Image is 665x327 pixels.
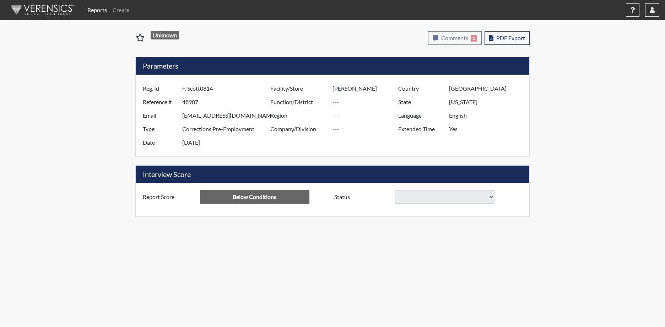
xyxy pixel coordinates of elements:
label: Email [137,109,182,122]
a: Create [110,3,132,17]
input: --- [332,122,400,136]
input: --- [182,82,272,95]
label: Type [137,122,182,136]
label: Report Score [137,190,200,204]
h5: Parameters [136,57,529,75]
label: Country [393,82,449,95]
span: PDF Export [496,34,525,41]
label: Reg. Id [137,82,182,95]
input: --- [182,109,272,122]
input: --- [332,95,400,109]
div: Document a decision to hire or decline a candiate [329,190,528,204]
span: Comments [441,34,468,41]
input: --- [200,190,309,204]
label: Facility/Store [265,82,332,95]
label: Status [329,190,395,204]
input: --- [332,82,400,95]
label: Region [265,109,332,122]
input: --- [449,122,528,136]
span: Unknown [151,31,179,39]
label: Date [137,136,182,149]
input: --- [449,95,528,109]
label: Reference # [137,95,182,109]
label: Company/Division [265,122,332,136]
input: --- [449,109,528,122]
label: Function/District [265,95,332,109]
input: --- [332,109,400,122]
a: Reports [85,3,110,17]
input: --- [182,122,272,136]
h5: Interview Score [136,166,529,183]
label: State [393,95,449,109]
button: PDF Export [485,31,530,45]
input: --- [182,136,272,149]
label: Extended Time [393,122,449,136]
label: Language [393,109,449,122]
input: --- [449,82,528,95]
input: --- [182,95,272,109]
span: 0 [471,35,477,42]
button: Comments0 [428,31,482,45]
